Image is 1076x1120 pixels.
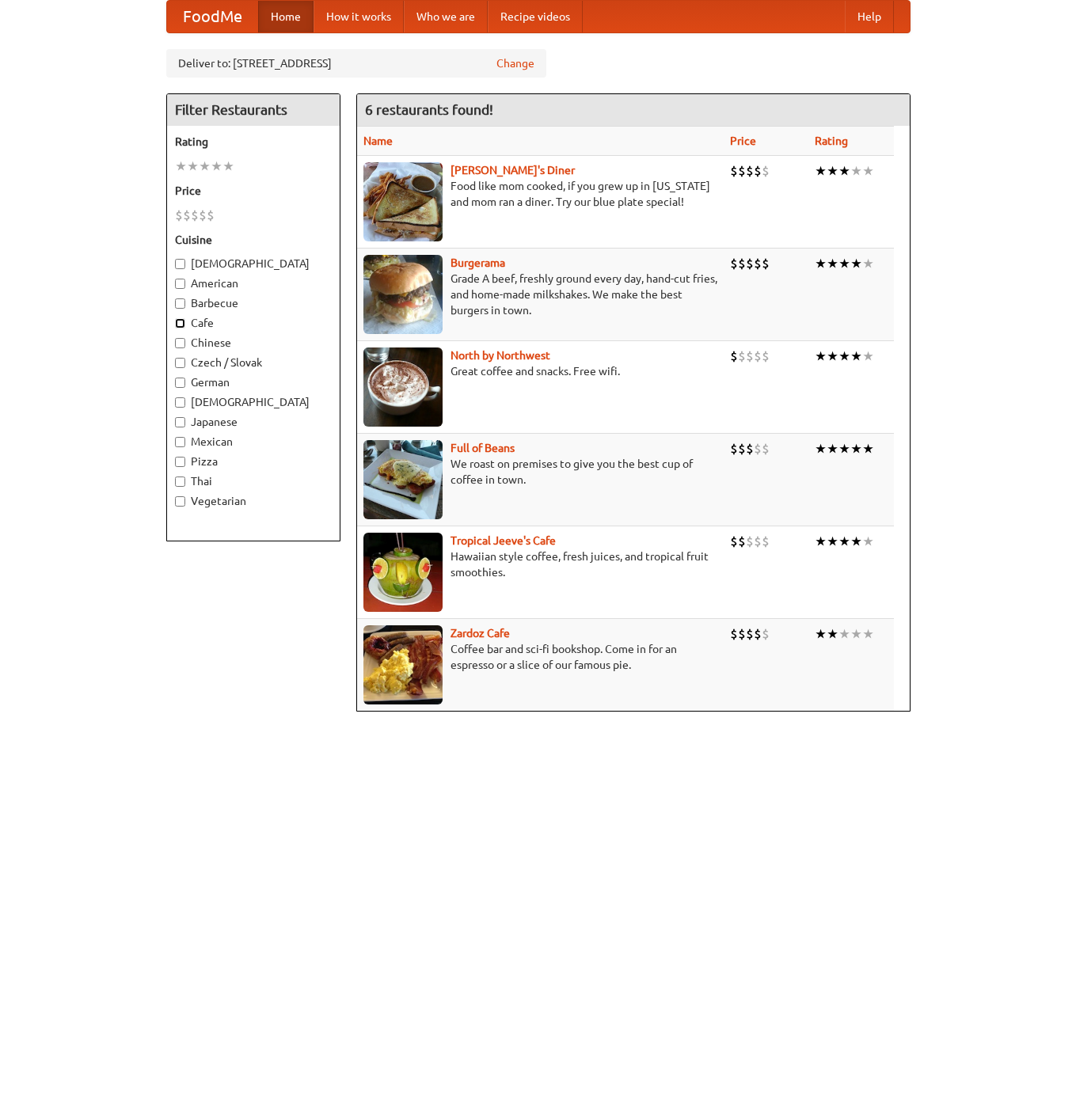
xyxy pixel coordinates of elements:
[754,533,762,550] li: $
[815,135,848,147] a: Rating
[730,440,738,457] li: $
[175,279,185,289] input: American
[167,1,258,32] a: FoodMe
[815,347,827,365] li: ★
[207,207,215,224] li: $
[175,457,185,467] input: Pizza
[199,207,207,224] li: $
[175,414,332,430] label: Japanese
[175,275,332,291] label: American
[850,162,862,180] li: ★
[175,476,185,487] input: Thai
[730,347,738,365] li: $
[754,255,762,272] li: $
[175,183,332,199] h5: Price
[730,162,738,180] li: $
[762,347,770,365] li: $
[175,358,185,368] input: Czech / Slovak
[738,440,746,457] li: $
[175,473,332,489] label: Thai
[404,1,488,32] a: Who we are
[850,347,862,365] li: ★
[363,456,717,488] p: We roast on premises to give you the best cup of coffee in town.
[314,1,404,32] a: How it works
[167,94,340,126] h4: Filter Restaurants
[258,1,314,32] a: Home
[451,534,556,547] a: Tropical Jeeve's Cafe
[815,162,827,180] li: ★
[175,134,332,150] h5: Rating
[363,363,717,379] p: Great coffee and snacks. Free wifi.
[175,397,185,408] input: [DEMOGRAPHIC_DATA]
[211,158,222,175] li: ★
[762,440,770,457] li: $
[363,549,717,580] p: Hawaiian style coffee, fresh juices, and tropical fruit smoothies.
[175,315,332,331] label: Cafe
[850,440,862,457] li: ★
[746,347,754,365] li: $
[862,533,874,550] li: ★
[862,347,874,365] li: ★
[222,158,234,175] li: ★
[363,641,717,673] p: Coffee bar and sci-fi bookshop. Come in for an espresso or a slice of our famous pie.
[175,298,185,309] input: Barbecue
[199,158,211,175] li: ★
[175,417,185,427] input: Japanese
[815,625,827,643] li: ★
[496,55,534,71] a: Change
[451,164,575,177] a: [PERSON_NAME]'s Diner
[191,207,199,224] li: $
[738,533,746,550] li: $
[363,178,717,210] p: Food like mom cooked, if you grew up in [US_STATE] and mom ran a diner. Try our blue plate special!
[363,162,443,241] img: sallys.jpg
[175,454,332,469] label: Pizza
[762,255,770,272] li: $
[363,255,443,334] img: burgerama.jpg
[175,378,185,388] input: German
[862,255,874,272] li: ★
[166,49,546,78] div: Deliver to: [STREET_ADDRESS]
[738,162,746,180] li: $
[175,355,332,370] label: Czech / Slovak
[175,374,332,390] label: German
[862,440,874,457] li: ★
[363,625,443,704] img: zardoz.jpg
[746,162,754,180] li: $
[838,625,850,643] li: ★
[175,437,185,447] input: Mexican
[862,625,874,643] li: ★
[730,533,738,550] li: $
[738,255,746,272] li: $
[838,440,850,457] li: ★
[175,493,332,509] label: Vegetarian
[746,440,754,457] li: $
[451,349,550,362] a: North by Northwest
[175,394,332,410] label: [DEMOGRAPHIC_DATA]
[175,232,332,248] h5: Cuisine
[175,338,185,348] input: Chinese
[754,347,762,365] li: $
[850,625,862,643] li: ★
[738,625,746,643] li: $
[175,259,185,269] input: [DEMOGRAPHIC_DATA]
[850,533,862,550] li: ★
[827,347,838,365] li: ★
[746,625,754,643] li: $
[175,295,332,311] label: Barbecue
[762,625,770,643] li: $
[451,442,515,454] a: Full of Beans
[363,533,443,612] img: jeeves.jpg
[845,1,894,32] a: Help
[175,318,185,328] input: Cafe
[451,627,510,640] a: Zardoz Cafe
[754,162,762,180] li: $
[183,207,191,224] li: $
[187,158,199,175] li: ★
[730,135,756,147] a: Price
[838,533,850,550] li: ★
[762,533,770,550] li: $
[175,496,185,507] input: Vegetarian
